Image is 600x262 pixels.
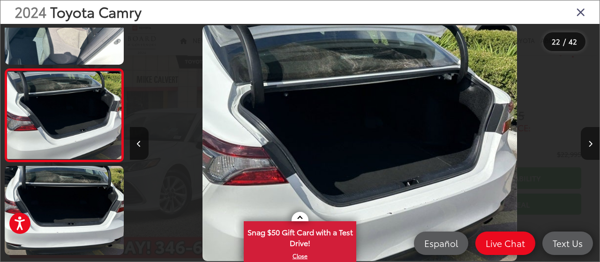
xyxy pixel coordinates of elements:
span: 42 [569,36,577,46]
span: 2024 [15,1,46,22]
i: Close gallery [576,6,585,18]
button: Next image [581,127,600,160]
a: Text Us [542,232,593,255]
span: Toyota Camry [50,1,142,22]
div: 2024 Toyota Camry LE 21 [125,25,594,261]
span: 22 [552,36,560,46]
span: Live Chat [481,237,530,249]
button: Previous image [130,127,149,160]
span: Text Us [548,237,587,249]
span: Español [420,237,463,249]
span: Snag $50 Gift Card with a Test Drive! [245,222,355,251]
img: 2024 Toyota Camry LE [202,25,517,261]
a: Español [414,232,468,255]
span: / [562,38,567,45]
img: 2024 Toyota Camry LE [6,72,122,159]
a: Live Chat [475,232,535,255]
img: 2024 Toyota Camry LE [3,165,125,256]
